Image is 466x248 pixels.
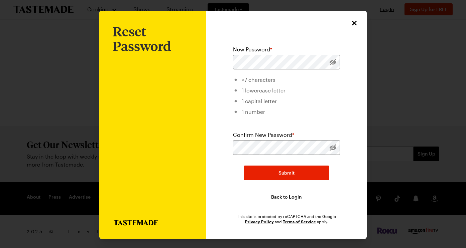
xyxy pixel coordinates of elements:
button: Back to Login [271,194,302,200]
label: Confirm New Password [233,131,294,139]
label: New Password [233,45,272,53]
button: Close [350,19,359,27]
span: >7 characters [242,76,275,83]
h1: Reset Password [113,24,193,53]
span: 1 lowercase letter [242,87,285,93]
span: 1 capital letter [242,98,277,104]
a: Google Privacy Policy [245,219,274,224]
span: Submit [278,170,295,176]
a: Google Terms of Service [283,219,316,224]
button: Submit [244,166,329,180]
span: 1 number [242,108,265,115]
div: This site is protected by reCAPTCHA and the Google and apply. [233,214,340,224]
